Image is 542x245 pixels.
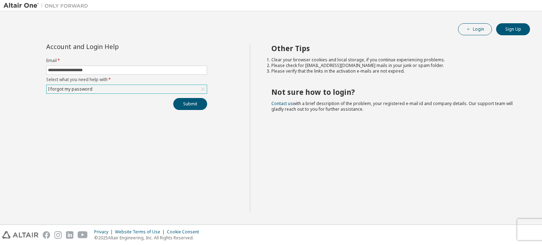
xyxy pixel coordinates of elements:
[94,235,203,241] p: © 2025 Altair Engineering, Inc. All Rights Reserved.
[94,229,115,235] div: Privacy
[46,44,175,49] div: Account and Login Help
[47,85,207,93] div: I forgot my password
[2,231,38,239] img: altair_logo.svg
[46,77,207,82] label: Select what you need help with
[271,100,293,106] a: Contact us
[78,231,88,239] img: youtube.svg
[115,229,167,235] div: Website Terms of Use
[66,231,73,239] img: linkedin.svg
[271,57,518,63] li: Clear your browser cookies and local storage, if you continue experiencing problems.
[458,23,492,35] button: Login
[167,229,203,235] div: Cookie Consent
[46,58,207,63] label: Email
[496,23,530,35] button: Sign Up
[271,44,518,53] h2: Other Tips
[43,231,50,239] img: facebook.svg
[271,68,518,74] li: Please verify that the links in the activation e-mails are not expired.
[4,2,92,9] img: Altair One
[271,87,518,97] h2: Not sure how to login?
[173,98,207,110] button: Submit
[54,231,62,239] img: instagram.svg
[271,63,518,68] li: Please check for [EMAIL_ADDRESS][DOMAIN_NAME] mails in your junk or spam folder.
[271,100,513,112] span: with a brief description of the problem, your registered e-mail id and company details. Our suppo...
[47,85,94,93] div: I forgot my password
